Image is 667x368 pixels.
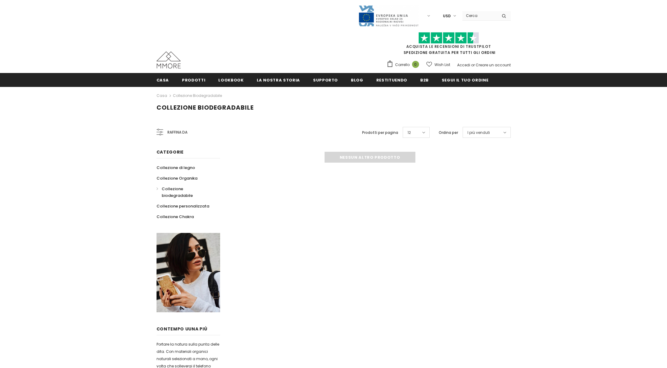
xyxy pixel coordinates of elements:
[157,149,184,155] span: Categorie
[218,77,243,83] span: Lookbook
[471,62,475,68] span: or
[418,32,479,44] img: Fidati di Pilot Stars
[313,73,338,87] a: supporto
[426,59,450,70] a: Wish List
[257,73,300,87] a: La nostra storia
[387,35,511,55] span: SPEDIZIONE GRATUITA PER TUTTI GLI ORDINI
[157,211,194,222] a: Collezione Chakra
[173,93,222,98] a: Collezione biodegradabile
[395,62,410,68] span: Carrello
[218,73,243,87] a: Lookbook
[467,130,490,136] span: I più venduti
[157,92,167,99] a: Casa
[167,129,187,136] span: Raffina da
[376,73,407,87] a: Restituendo
[157,175,197,181] span: Collezione Organika
[351,77,363,83] span: Blog
[412,61,419,68] span: 0
[457,62,470,68] a: Accedi
[439,130,458,136] label: Ordina per
[420,73,429,87] a: B2B
[257,77,300,83] span: La nostra storia
[157,51,181,68] img: Casi MMORE
[157,77,169,83] span: Casa
[157,184,213,201] a: Collezione biodegradabile
[358,13,419,18] a: Javni Razpis
[157,201,209,211] a: Collezione personalizzata
[442,73,488,87] a: Segui il tuo ordine
[376,77,407,83] span: Restituendo
[462,11,497,20] input: Search Site
[362,130,398,136] label: Prodotti per pagina
[313,77,338,83] span: supporto
[406,44,491,49] a: Acquista le recensioni di TrustPilot
[157,173,197,184] a: Collezione Organika
[434,62,450,68] span: Wish List
[476,62,511,68] a: Creare un account
[408,130,411,136] span: 12
[420,77,429,83] span: B2B
[157,203,209,209] span: Collezione personalizzata
[157,326,207,332] span: contempo uUna più
[443,13,451,19] span: USD
[162,186,193,198] span: Collezione biodegradabile
[351,73,363,87] a: Blog
[387,60,422,69] a: Carrello 0
[157,214,194,220] span: Collezione Chakra
[182,73,205,87] a: Prodotti
[157,165,195,171] span: Collezione di legno
[157,73,169,87] a: Casa
[358,5,419,27] img: Javni Razpis
[442,77,488,83] span: Segui il tuo ordine
[157,103,254,112] span: Collezione biodegradabile
[182,77,205,83] span: Prodotti
[157,162,195,173] a: Collezione di legno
